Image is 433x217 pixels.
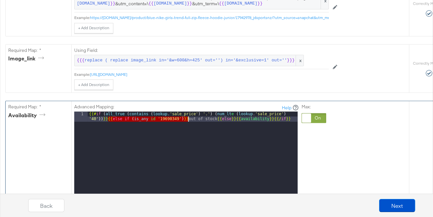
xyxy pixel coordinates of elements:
[258,1,263,7] span: }}
[379,199,415,212] button: Next
[74,104,114,110] label: Advanced Mapping:
[74,72,90,77] div: Example:
[74,112,88,122] div: 1
[187,1,192,7] span: }}
[219,1,224,7] span: {{
[8,104,69,110] label: Required Map: *
[154,1,187,7] span: [DOMAIN_NAME]
[77,57,84,64] span: {{{
[74,47,329,54] label: Using Field:
[8,112,48,119] div: availability
[224,1,257,7] span: [DOMAIN_NAME]
[84,57,287,64] span: replace ( replace image_link in='&w=600&h=425' out='') in='&exclusive=1' out=''
[74,15,90,20] div: Example:
[148,1,154,7] span: {{
[74,23,113,33] button: + Add Description
[8,55,46,62] div: image_link
[28,199,64,212] button: Back
[74,79,113,90] button: + Add Description
[77,1,110,7] span: [DOMAIN_NAME]
[302,104,326,110] label: Max:
[90,72,127,77] a: [URL][DOMAIN_NAME]
[296,55,304,66] span: x
[287,57,295,64] span: }}}
[8,47,69,54] label: Required Map: *
[282,105,291,111] a: Help
[110,1,115,7] span: }}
